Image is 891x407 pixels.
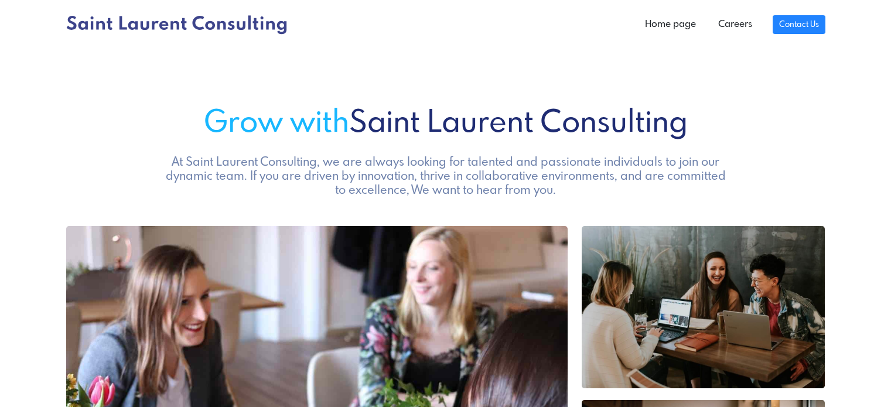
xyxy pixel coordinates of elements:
a: Home page [634,13,707,36]
h5: At Saint Laurent Consulting, we are always looking for talented and passionate individuals to joi... [161,156,730,198]
a: Careers [707,13,763,36]
h1: Saint Laurent Consulting [66,106,825,142]
a: Contact Us [773,15,825,34]
span: Grow with [204,108,349,139]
